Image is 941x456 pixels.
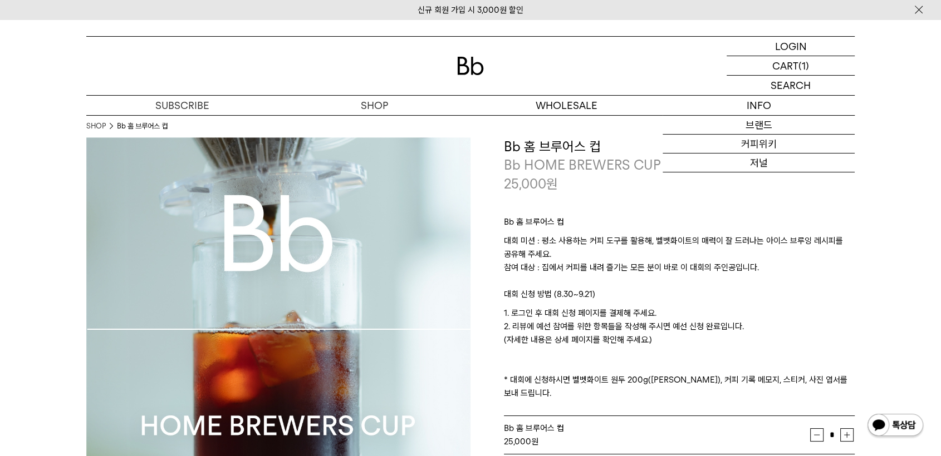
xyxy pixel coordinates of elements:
p: CART [772,56,798,75]
a: SUBSCRIBE [86,96,278,115]
a: LOGIN [727,37,855,56]
a: CART (1) [727,56,855,76]
a: SHOP [86,121,106,132]
p: Bb HOME BREWERS CUP [504,156,855,175]
p: INFO [663,96,855,115]
span: 원 [546,176,558,192]
p: LOGIN [775,37,807,56]
p: WHOLESALE [471,96,663,115]
a: 브랜드 [663,116,855,135]
p: 25,000 [504,175,558,194]
a: 커피위키 [663,135,855,153]
p: SEARCH [771,76,811,95]
li: Bb 홈 브루어스 컵 [117,121,168,132]
strong: 25,000 [504,437,531,447]
a: SHOP [278,96,471,115]
p: 대회 신청 방법 (8.30~9.21) [504,288,855,306]
img: 로고 [457,57,484,75]
span: Bb 홈 브루어스 컵 [504,423,564,433]
a: 신규 회원 가입 시 3,000원 할인 [418,5,523,15]
button: 감소 [810,428,824,442]
p: Bb 홈 브루어스 컵 [504,215,855,234]
div: 원 [504,435,810,448]
button: 증가 [840,428,854,442]
p: 대회 미션 : 평소 사용하는 커피 도구를 활용해, 벨벳화이트의 매력이 잘 드러나는 아이스 브루잉 레시피를 공유해 주세요. 참여 대상 : 집에서 커피를 내려 즐기는 모든 분이 ... [504,234,855,288]
p: 1. 로그인 후 대회 신청 페이지를 결제해 주세요. 2. 리뷰에 예선 참여를 위한 항목들을 작성해 주시면 예선 신청 완료입니다. (자세한 내용은 상세 페이지를 확인해 주세요.... [504,306,855,400]
img: 카카오톡 채널 1:1 채팅 버튼 [866,413,924,439]
p: (1) [798,56,809,75]
a: 매장안내 [663,172,855,191]
h3: Bb 홈 브루어스 컵 [504,137,855,156]
a: 저널 [663,153,855,172]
